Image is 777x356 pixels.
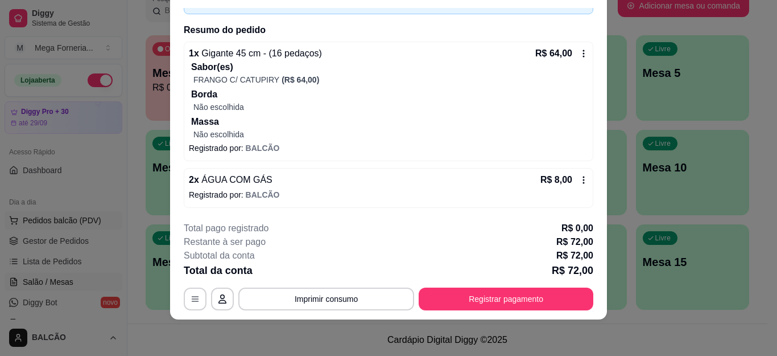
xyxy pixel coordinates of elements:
[246,144,280,153] span: BALCÃO
[184,249,255,263] p: Subtotal da conta
[193,74,279,85] p: FRANGO C/ CATUPIRY
[540,173,572,187] p: R$ 8,00
[193,129,588,140] p: Não escolhida
[191,115,588,129] p: Massa
[189,47,322,60] p: 1 x
[199,175,272,185] span: ÁGUA COM GÁS
[189,173,272,187] p: 2 x
[282,74,319,85] p: (R$ 64,00)
[246,190,280,199] span: BALCÃO
[191,88,588,101] p: Borda
[184,263,253,279] p: Total da conta
[535,47,572,60] p: R$ 64,00
[191,60,588,74] p: Sabor(es)
[199,48,322,58] span: Gigante 45 cm - (16 pedaços)
[556,235,593,249] p: R$ 72,00
[184,222,268,235] p: Total pago registrado
[184,235,266,249] p: Restante à ser pago
[419,288,593,310] button: Registrar pagamento
[189,189,588,200] p: Registrado por:
[556,249,593,263] p: R$ 72,00
[561,222,593,235] p: R$ 0,00
[238,288,414,310] button: Imprimir consumo
[189,142,588,154] p: Registrado por:
[184,23,593,37] h2: Resumo do pedido
[552,263,593,279] p: R$ 72,00
[193,101,588,113] p: Não escolhida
